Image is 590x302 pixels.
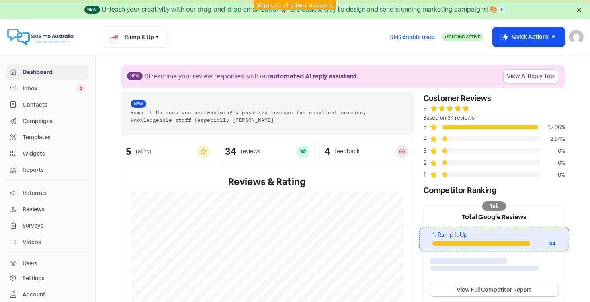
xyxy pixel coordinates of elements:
[6,256,89,271] a: Users
[383,32,442,41] a: SMS credits used
[423,114,565,122] div: Based on 34 reviews
[569,30,584,44] img: User
[423,184,565,196] div: Competitor Ranking
[102,26,167,48] button: Ramp It Up
[541,159,565,167] div: 0%
[541,123,565,131] div: 97.06%
[324,147,330,156] div: 4
[145,72,358,81] div: Streamline your review responses with our .
[131,175,404,189] div: Reviews & Rating
[6,163,89,177] a: Reports
[131,109,404,124] div: Ramp It Up receives overwhelmingly positive reviews for excellent service, knowledgeable staff (e...
[6,97,89,112] a: Contacts
[126,147,131,156] div: 5
[23,133,85,142] span: Templates
[136,147,151,156] div: rating
[423,104,427,114] div: 5
[6,235,89,249] a: Videos
[256,1,334,9] a: Sign out of client account
[6,81,89,96] a: Inbox 0
[127,72,143,80] span: New
[6,271,89,286] a: Settings
[131,100,146,108] span: New
[23,274,45,283] div: Settings
[270,72,357,80] b: automated AI reply assistant
[423,92,565,104] div: Customer Reviews
[6,218,89,233] a: Surveys
[225,147,236,156] div: 34
[23,259,37,268] div: Users
[220,140,314,163] a: 34reviews
[541,147,565,155] div: 0%
[442,32,483,42] a: Sending Active
[23,101,85,109] span: Contacts
[504,70,559,83] a: View AI Reply Tool
[23,290,45,299] div: Account
[76,84,85,92] span: 0
[121,140,215,163] a: 5rating
[23,68,85,76] span: Dashboard
[6,287,89,302] a: Account
[6,65,89,80] a: Dashboard
[23,189,85,197] span: Referrals
[23,238,85,246] span: Videos
[423,146,430,156] div: 3
[6,130,89,145] a: Templates
[541,171,565,179] div: 0%
[482,201,506,211] div: 1st
[23,150,85,158] span: Widgets
[23,205,85,214] span: Reviews
[424,206,565,227] div: Total Google Reviews
[541,135,565,143] div: 2.94%
[23,117,85,125] span: Campaigns
[423,170,430,179] div: 1
[6,146,89,161] a: Widgets
[335,147,359,156] div: feedback
[423,122,430,132] div: 5
[423,134,430,144] div: 4
[23,166,85,174] span: Reports
[6,114,89,129] a: Campaigns
[493,27,565,47] button: Quick Actions
[430,283,558,296] a: View Full Competitor Report
[432,230,555,240] div: 1. Ramp It Up
[447,34,480,39] span: Sending Active
[241,147,260,156] div: reviews
[6,186,89,201] a: Referrals
[23,222,85,230] span: Surveys
[6,202,89,217] a: Reviews
[390,33,435,41] span: SMS credits used
[423,158,430,168] div: 2
[530,240,556,248] div: 34
[319,140,414,163] a: 4feedback
[23,84,76,93] span: Inbox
